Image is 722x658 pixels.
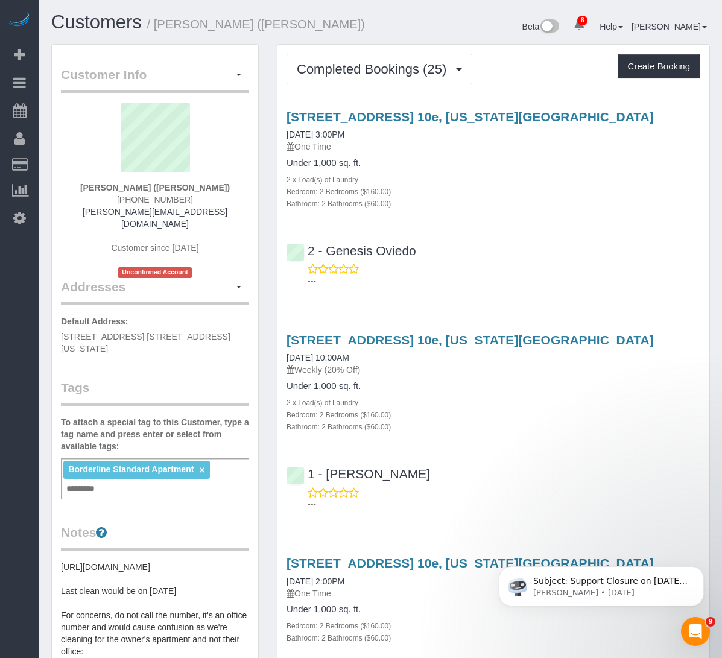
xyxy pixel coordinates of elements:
small: 2 x Load(s) of Laundry [287,399,358,407]
a: [PERSON_NAME] [632,22,707,31]
p: --- [308,275,700,287]
a: 1 - [PERSON_NAME] [287,467,430,481]
label: Default Address: [61,315,128,327]
p: --- [308,498,700,510]
p: One Time [287,587,700,599]
legend: Notes [61,524,249,551]
legend: Customer Info [61,66,249,93]
span: [STREET_ADDRESS] [STREET_ADDRESS][US_STATE] [61,332,230,353]
button: Create Booking [618,54,700,79]
p: One Time [287,141,700,153]
span: Customer since [DATE] [111,243,198,253]
small: Bedroom: 2 Bedrooms ($160.00) [287,188,391,196]
a: × [199,465,204,475]
iframe: Intercom live chat [681,617,710,646]
small: Bedroom: 2 Bedrooms ($160.00) [287,411,391,419]
iframe: Intercom notifications message [481,541,722,625]
small: Bathroom: 2 Bathrooms ($60.00) [287,200,391,208]
button: Completed Bookings (25) [287,54,472,84]
img: Automaid Logo [7,12,31,29]
a: [DATE] 10:00AM [287,353,349,362]
span: [PHONE_NUMBER] [117,195,193,204]
p: Weekly (20% Off) [287,364,700,376]
span: 8 [577,16,587,25]
small: Bedroom: 2 Bedrooms ($160.00) [287,622,391,630]
small: 2 x Load(s) of Laundry [287,176,358,184]
span: 9 [706,617,715,627]
a: [STREET_ADDRESS] 10e, [US_STATE][GEOGRAPHIC_DATA] [287,333,654,347]
strong: [PERSON_NAME] ([PERSON_NAME]) [80,183,230,192]
legend: Tags [61,379,249,406]
a: [STREET_ADDRESS] 10e, [US_STATE][GEOGRAPHIC_DATA] [287,556,654,570]
a: [PERSON_NAME][EMAIL_ADDRESS][DOMAIN_NAME] [83,207,227,229]
label: To attach a special tag to this Customer, type a tag name and press enter or select from availabl... [61,416,249,452]
a: Beta [522,22,560,31]
a: 2 - Genesis Oviedo [287,244,416,258]
a: [STREET_ADDRESS] 10e, [US_STATE][GEOGRAPHIC_DATA] [287,110,654,124]
span: Unconfirmed Account [118,267,192,277]
span: Completed Bookings (25) [297,62,452,77]
small: Bathroom: 2 Bathrooms ($60.00) [287,423,391,431]
a: Help [600,22,623,31]
small: / [PERSON_NAME] ([PERSON_NAME]) [147,17,365,31]
a: [DATE] 3:00PM [287,130,344,139]
a: Customers [51,11,142,33]
a: [DATE] 2:00PM [287,577,344,586]
h4: Under 1,000 sq. ft. [287,604,700,615]
h4: Under 1,000 sq. ft. [287,381,700,391]
span: Borderline Standard Apartment [68,464,194,474]
small: Bathroom: 2 Bathrooms ($60.00) [287,634,391,642]
h4: Under 1,000 sq. ft. [287,158,700,168]
a: 8 [568,12,591,39]
img: New interface [539,19,559,35]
